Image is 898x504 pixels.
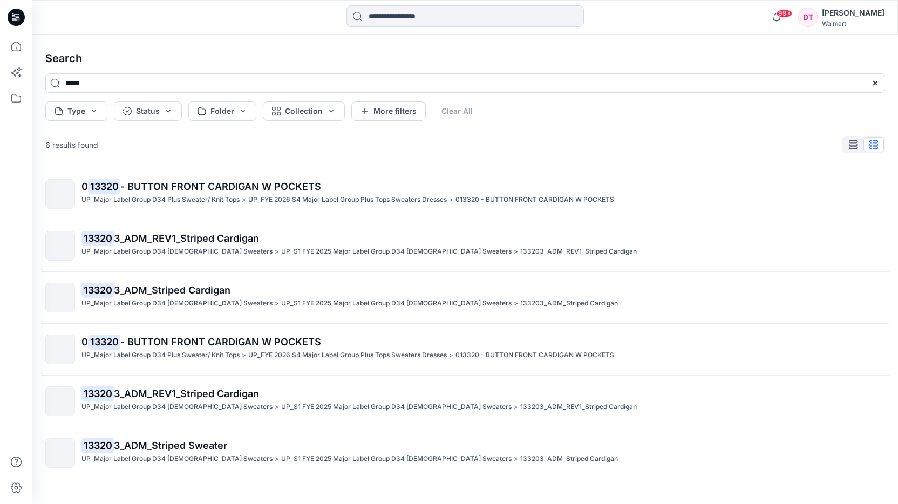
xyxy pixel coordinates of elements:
span: 99+ [776,9,792,18]
p: > [514,401,518,413]
p: > [514,246,518,257]
div: Walmart [822,19,885,28]
p: 013320 - BUTTON FRONT CARDIGAN W POCKETS [455,350,614,361]
button: Status [114,101,182,121]
p: UP_FYE 2026 S4 Major Label Group Plus Tops Sweaters Dresses [248,194,447,206]
p: 013320 - BUTTON FRONT CARDIGAN W POCKETS [455,194,614,206]
a: 133203_ADM_REV1_Striped CardiganUP_Major Label Group D34 [DEMOGRAPHIC_DATA] Sweaters>UP_S1 FYE 20... [39,224,892,267]
p: > [275,401,279,413]
span: - BUTTON FRONT CARDIGAN W POCKETS [120,336,321,348]
p: > [514,453,518,465]
p: > [449,194,453,206]
p: UP_S1 FYE 2025 Major Label Group D34 Ladies Sweaters [281,453,512,465]
span: 0 [81,336,88,348]
p: 133203_ADM_Striped Cardigan [520,298,618,309]
span: 3_ADM_Striped Cardigan [114,284,230,296]
button: More filters [351,101,426,121]
p: > [449,350,453,361]
p: UP_Major Label Group D34 Plus Sweater/ Knit Tops [81,194,240,206]
div: [PERSON_NAME] [822,6,885,19]
p: UP_S1 FYE 2025 Major Label Group D34 Ladies Sweaters [281,401,512,413]
a: 013320- BUTTON FRONT CARDIGAN W POCKETSUP_Major Label Group D34 Plus Sweater/ Knit Tops>UP_FYE 20... [39,173,892,215]
div: DT [798,8,818,27]
a: 013320- BUTTON FRONT CARDIGAN W POCKETSUP_Major Label Group D34 Plus Sweater/ Knit Tops>UP_FYE 20... [39,328,892,371]
p: 133203_ADM_REV1_Striped Cardigan [520,246,637,257]
span: 3_ADM_REV1_Striped Cardigan [114,233,259,244]
p: > [514,298,518,309]
a: 133203_ADM_Striped SweaterUP_Major Label Group D34 [DEMOGRAPHIC_DATA] Sweaters>UP_S1 FYE 2025 Maj... [39,432,892,474]
p: UP_S1 FYE 2025 Major Label Group D34 Ladies Sweaters [281,298,512,309]
p: 133203_ADM_Striped Cardigan [520,453,618,465]
mark: 13320 [81,386,114,401]
p: 133203_ADM_REV1_Striped Cardigan [520,401,637,413]
p: UP_FYE 2026 S4 Major Label Group Plus Tops Sweaters Dresses [248,350,447,361]
button: Collection [263,101,345,121]
span: 3_ADM_Striped Sweater [114,440,227,451]
p: > [242,194,246,206]
p: > [275,453,279,465]
a: 133203_ADM_REV1_Striped CardiganUP_Major Label Group D34 [DEMOGRAPHIC_DATA] Sweaters>UP_S1 FYE 20... [39,380,892,423]
p: UP_Major Label Group D34 Ladies Sweaters [81,453,273,465]
mark: 13320 [81,230,114,246]
mark: 13320 [81,282,114,297]
mark: 13320 [81,438,114,453]
mark: 13320 [88,334,120,349]
p: > [242,350,246,361]
a: 133203_ADM_Striped CardiganUP_Major Label Group D34 [DEMOGRAPHIC_DATA] Sweaters>UP_S1 FYE 2025 Ma... [39,276,892,319]
p: UP_S1 FYE 2025 Major Label Group D34 Ladies Sweaters [281,246,512,257]
p: > [275,298,279,309]
button: Folder [188,101,256,121]
p: UP_Major Label Group D34 Ladies Sweaters [81,401,273,413]
span: 3_ADM_REV1_Striped Cardigan [114,388,259,399]
p: 6 results found [45,139,98,151]
h4: Search [37,43,894,73]
p: UP_Major Label Group D34 Ladies Sweaters [81,246,273,257]
mark: 13320 [88,179,120,194]
p: UP_Major Label Group D34 Plus Sweater/ Knit Tops [81,350,240,361]
p: > [275,246,279,257]
span: 0 [81,181,88,192]
span: - BUTTON FRONT CARDIGAN W POCKETS [120,181,321,192]
button: Type [45,101,107,121]
p: UP_Major Label Group D34 Ladies Sweaters [81,298,273,309]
